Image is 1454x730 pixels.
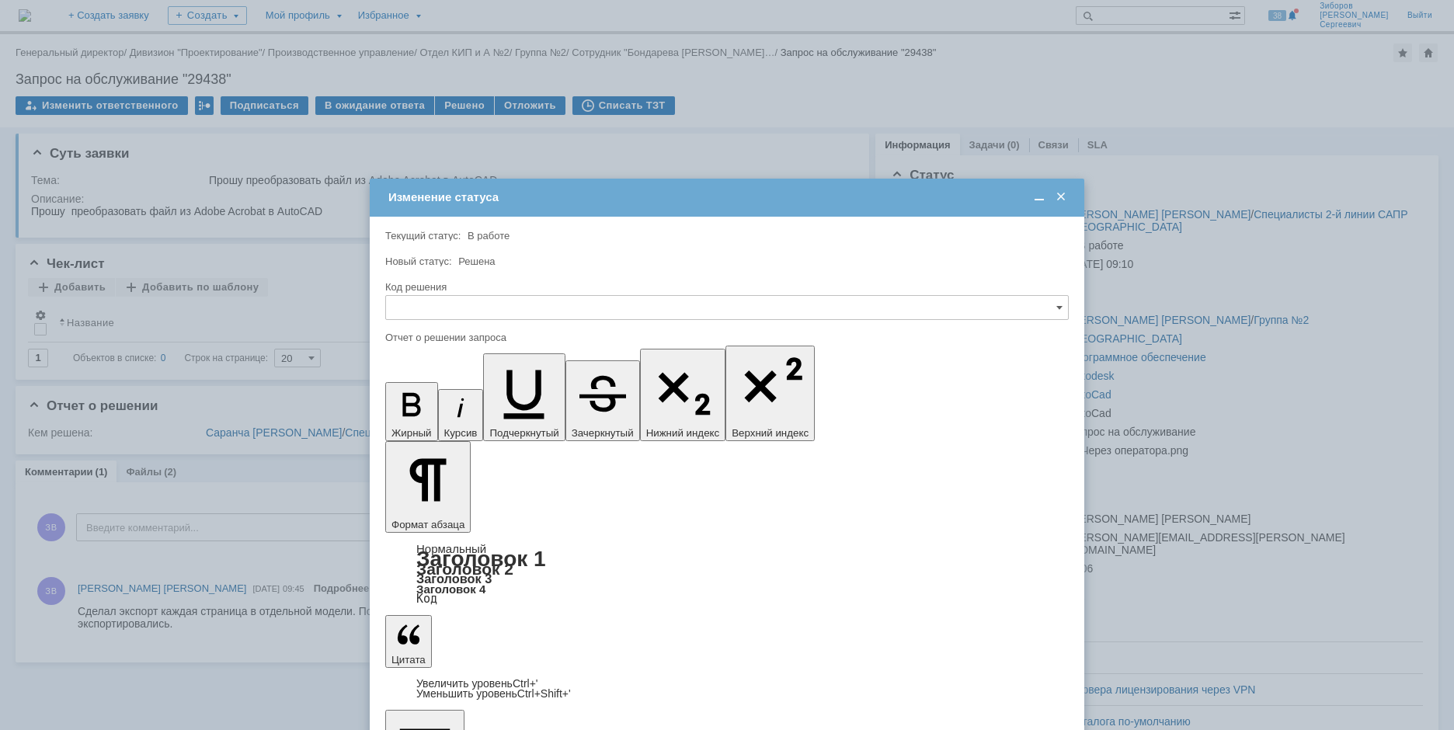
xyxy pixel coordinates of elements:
[416,592,437,606] a: Код
[388,190,1069,204] div: Изменение статуса
[725,346,815,441] button: Верхний индекс
[416,677,538,690] a: Increase
[385,615,432,668] button: Цитата
[438,389,484,441] button: Курсив
[513,677,538,690] span: Ctrl+'
[444,427,478,439] span: Курсив
[391,519,464,530] span: Формат абзаца
[640,349,726,441] button: Нижний индекс
[416,582,485,596] a: Заголовок 4
[416,560,513,578] a: Заголовок 2
[391,654,426,666] span: Цитата
[385,544,1069,604] div: Формат абзаца
[385,382,438,441] button: Жирный
[391,427,432,439] span: Жирный
[732,427,809,439] span: Верхний индекс
[416,572,492,586] a: Заголовок 3
[1031,190,1047,204] span: Свернуть (Ctrl + M)
[483,353,565,441] button: Подчеркнутый
[646,427,720,439] span: Нижний индекс
[565,360,640,441] button: Зачеркнутый
[1053,190,1069,204] span: Закрыть
[468,230,510,242] span: В работе
[385,441,471,533] button: Формат абзаца
[385,255,452,267] label: Новый статус:
[416,542,486,555] a: Нормальный
[458,255,495,267] span: Решена
[416,547,546,571] a: Заголовок 1
[385,230,461,242] label: Текущий статус:
[416,687,571,700] a: Decrease
[385,282,1066,292] div: Код решения
[385,679,1069,699] div: Цитата
[517,687,571,700] span: Ctrl+Shift+'
[572,427,634,439] span: Зачеркнутый
[385,332,1066,342] div: Отчет о решении запроса
[489,427,558,439] span: Подчеркнутый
